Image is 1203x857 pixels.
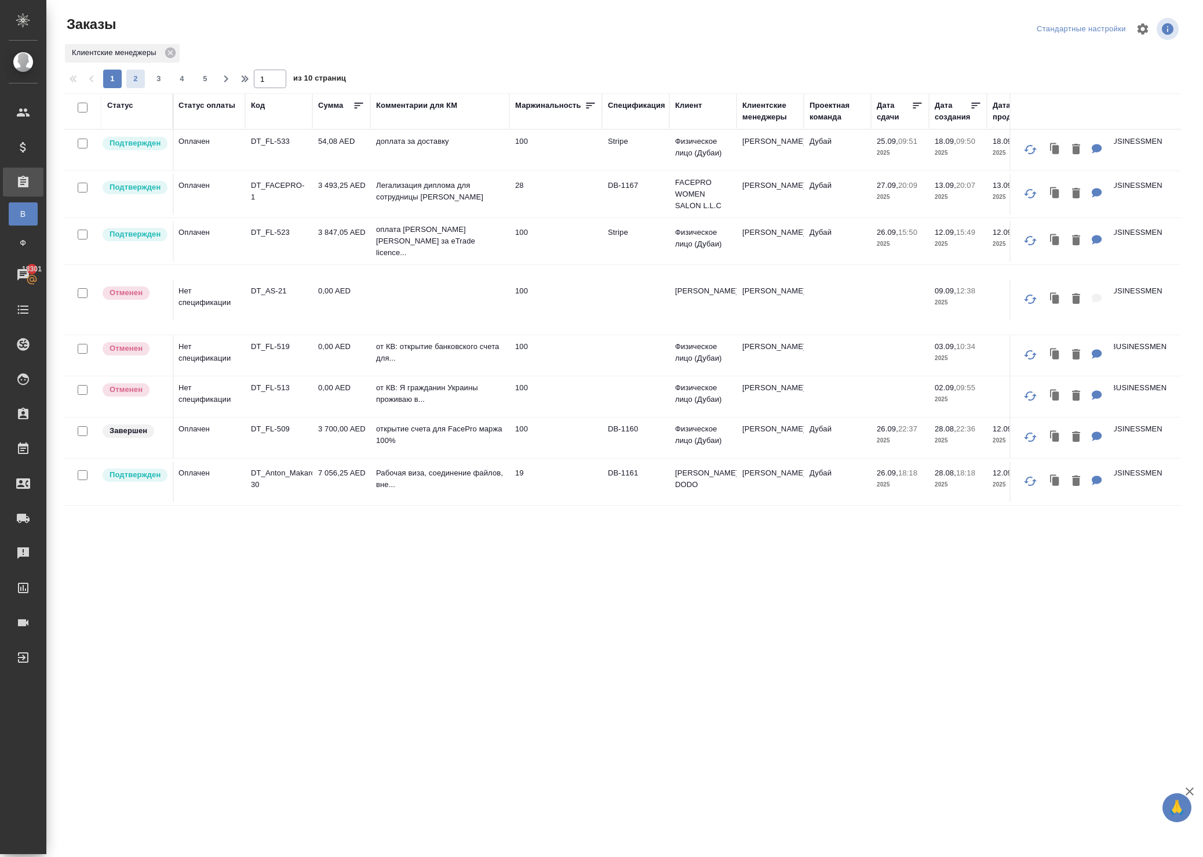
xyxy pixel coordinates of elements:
td: 100 [509,376,602,417]
span: 18301 [15,263,49,275]
p: 20:09 [898,181,917,190]
td: [PERSON_NAME] [737,335,804,376]
p: Клиентские менеджеры [72,47,161,59]
button: Для КМ: доплата за доставку [1086,138,1108,162]
p: DT_FL-533 [251,136,307,147]
p: 12.09, [993,424,1014,433]
p: Физическое лицо (Дубаи) [675,136,731,159]
div: Комментарии для КМ [376,100,457,111]
button: Удалить [1066,384,1086,408]
div: Выставляет КМ после уточнения всех необходимых деталей и получения согласия клиента на запуск. С ... [101,227,167,242]
td: 100 [509,417,602,458]
p: 25.09, [877,137,898,146]
p: 15:49 [956,228,975,237]
p: DT_FL-523 [251,227,307,238]
p: FACEPRO WOMEN SALON L.L.C [675,177,731,212]
p: 2025 [877,435,923,446]
button: Для КМ: оплата В.Печенкиной за eTrade licence 16.09 поучение инфы от них [1086,229,1108,253]
p: 18:18 [898,469,917,477]
button: 🙏 [1162,793,1191,822]
p: 10:34 [956,342,975,351]
div: split button [1034,20,1129,38]
p: 09:55 [956,383,975,392]
div: Проектная команда [810,100,865,123]
span: В [14,208,32,220]
a: В [9,202,38,226]
div: Статус [107,100,133,111]
p: 12.09, [935,228,956,237]
button: Для КМ: от КВ: Я гражданин Украины проживаю в ОАЭ. Был разведен в тушинском загсе, г.Москва. на р... [1086,384,1108,408]
p: 2025 [877,147,923,159]
p: Подтвержден [110,181,161,193]
td: 3 847,05 AED [312,221,370,262]
span: 4 [173,73,191,85]
div: Выставляет КМ после отмены со стороны клиента. Если уже после запуска – КМ пишет ПМу про отмену, ... [101,341,167,357]
td: (DB) AWATERA BUSINESSMEN SERVICES L.L.C. [1045,130,1184,170]
p: 09:50 [956,137,975,146]
td: 28 [509,174,602,215]
p: Физическое лицо (Дубаи) [675,227,731,250]
p: 26.09, [877,228,898,237]
p: 2025 [935,297,981,308]
td: (DB) AWATERA BUSINESSMEN SERVICES L.L.C. [1045,279,1184,320]
p: Подтвержден [110,137,161,149]
p: 22:36 [956,424,975,433]
p: [PERSON_NAME] DODO [675,467,731,491]
div: Выставляет КМ после отмены со стороны клиента. Если уже после запуска – КМ пишет ПМу про отмену, ... [101,285,167,301]
td: Дубай [804,462,871,502]
button: Удалить [1066,470,1086,493]
p: 2025 [935,238,981,250]
p: 2025 [935,394,981,405]
p: 26.09, [877,424,898,433]
button: Обновить [1016,136,1044,164]
td: 0,00 AED [312,279,370,320]
p: DT_FL-519 [251,341,307,353]
p: Рабочая виза, соединение файлов, вне... [376,467,504,491]
button: Удалить [1066,343,1086,367]
span: 2 [126,73,145,85]
div: Выставляет КМ после уточнения всех необходимых деталей и получения согласия клиента на запуск. С ... [101,136,167,151]
td: [PERSON_NAME] [737,279,804,320]
td: [PERSON_NAME] [737,130,804,170]
td: Оплачен [173,417,245,458]
p: [PERSON_NAME] [675,285,731,297]
button: Обновить [1016,467,1044,495]
div: Клиентские менеджеры [742,100,798,123]
td: 100 [509,335,602,376]
div: Дата создания [935,100,970,123]
button: Для КМ: Легализация диплома для сотрудницы Алия [1086,182,1108,206]
p: 03.09, [935,342,956,351]
td: 19 [509,462,602,502]
button: Обновить [1016,423,1044,451]
td: Нет спецификации [173,376,245,417]
div: Выставляет КМ после уточнения всех необходимых деталей и получения согласия клиента на запуск. С ... [101,467,167,483]
p: 2025 [993,191,1039,203]
p: Физическое лицо (Дубаи) [675,382,731,405]
td: (DB) AWATERA BUSINESSMEN SERVICES L.L.C. [1045,221,1184,262]
p: 12:38 [956,286,975,295]
p: 20:07 [956,181,975,190]
td: [PERSON_NAME] [737,376,804,417]
p: DT_FL-509 [251,423,307,435]
span: 3 [150,73,168,85]
td: Оплачен [173,221,245,262]
button: Обновить [1016,285,1044,313]
p: 2025 [877,479,923,491]
p: 2025 [935,191,981,203]
td: Дубай [804,417,871,458]
p: 28.08, [935,469,956,477]
div: Сумма [318,100,343,111]
td: Оплачен [173,130,245,170]
p: 18.09, [993,137,1014,146]
p: от КВ: открытие банковского счета для... [376,341,504,364]
td: 0,00 AED [312,335,370,376]
div: Код [251,100,265,111]
div: Дата продажи [993,100,1027,123]
p: 18:18 [956,469,975,477]
td: Нет спецификации [173,279,245,320]
p: DT_AS-21 [251,285,307,297]
button: 4 [173,70,191,88]
p: 2025 [877,238,923,250]
div: Дата сдачи [877,100,912,123]
a: Ф [9,231,38,255]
